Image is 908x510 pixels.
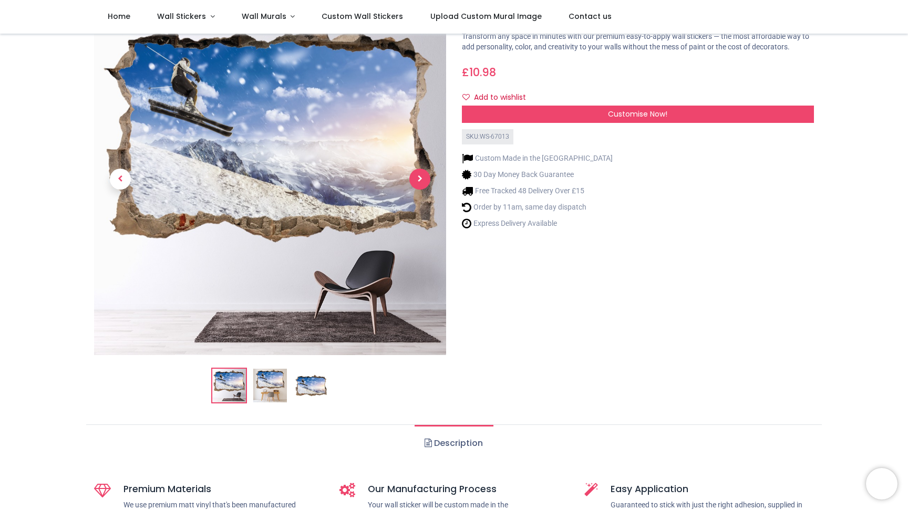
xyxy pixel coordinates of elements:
[462,169,613,180] li: 30 Day Money Back Guarantee
[108,11,130,22] span: Home
[462,65,496,80] span: £
[611,483,814,496] h5: Easy Application
[94,3,446,355] img: Ski Jump Winter Sports 3D Hole In The Wall Sticker
[409,169,430,190] span: Next
[394,56,446,302] a: Next
[123,483,324,496] h5: Premium Materials
[462,93,470,101] i: Add to wishlist
[430,11,542,22] span: Upload Custom Mural Image
[157,11,206,22] span: Wall Stickers
[94,56,147,302] a: Previous
[462,153,613,164] li: Custom Made in the [GEOGRAPHIC_DATA]
[212,369,246,402] img: Ski Jump Winter Sports 3D Hole In The Wall Sticker
[462,185,613,196] li: Free Tracked 48 Delivery Over £15
[866,468,897,499] iframe: Brevo live chat
[253,369,287,402] img: WS-67013-02
[294,369,328,402] img: WS-67013-03
[462,218,613,229] li: Express Delivery Available
[462,129,513,144] div: SKU: WS-67013
[322,11,403,22] span: Custom Wall Stickers
[462,32,814,52] p: Transform any space in minutes with our premium easy-to-apply wall stickers — the most affordable...
[415,425,493,462] a: Description
[462,202,613,213] li: Order by 11am, same day dispatch
[608,109,667,119] span: Customise Now!
[368,483,569,496] h5: Our Manufacturing Process
[469,65,496,80] span: 10.98
[569,11,612,22] span: Contact us
[242,11,286,22] span: Wall Murals
[110,169,131,190] span: Previous
[462,89,535,107] button: Add to wishlistAdd to wishlist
